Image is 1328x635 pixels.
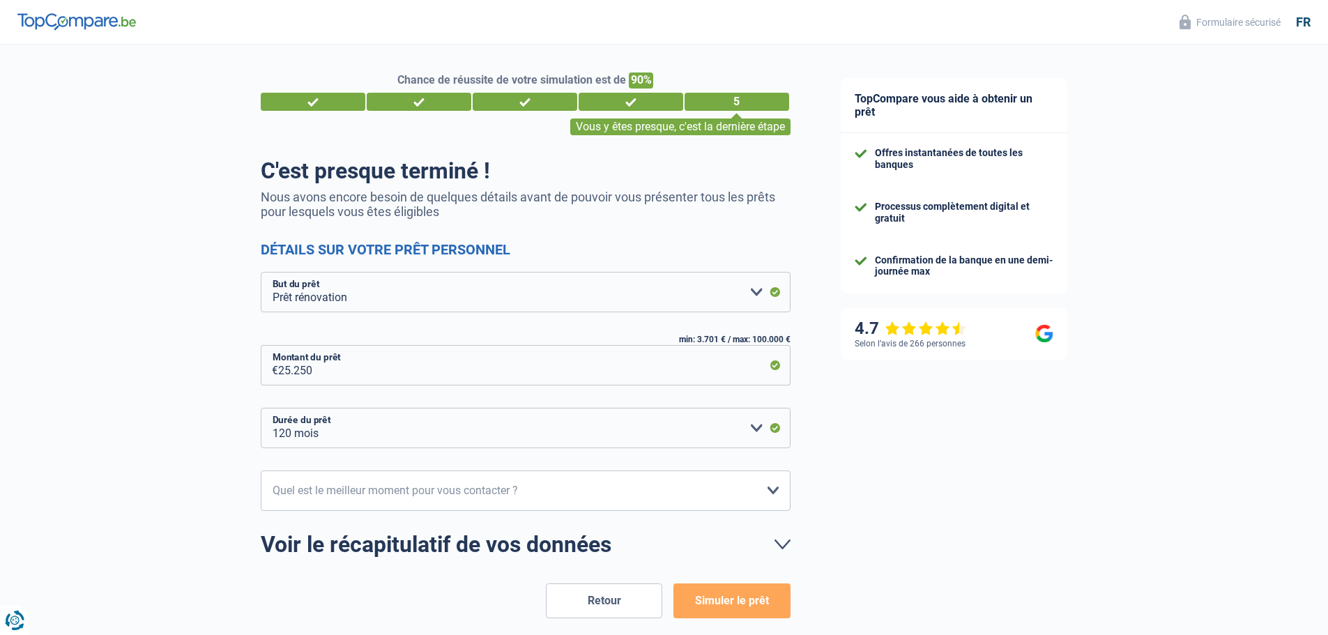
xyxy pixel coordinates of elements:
span: Chance de réussite de votre simulation est de [397,73,626,86]
button: Retour [546,583,662,618]
button: Formulaire sécurisé [1171,10,1289,33]
h1: C'est presque terminé ! [261,158,791,184]
a: Voir le récapitulatif de vos données [261,533,791,556]
div: min: 3.701 € / max: 100.000 € [261,335,791,344]
button: Simuler le prêt [673,583,790,618]
div: Selon l’avis de 266 personnes [855,339,966,349]
div: Vous y êtes presque, c'est la dernière étape [570,118,791,135]
div: 5 [685,93,789,111]
div: 4 [579,93,683,111]
div: 2 [367,93,471,111]
div: fr [1296,15,1311,30]
div: Processus complètement digital et gratuit [875,201,1053,224]
span: € [261,345,278,385]
div: Offres instantanées de toutes les banques [875,147,1053,171]
div: TopCompare vous aide à obtenir un prêt [841,78,1067,133]
p: Nous avons encore besoin de quelques détails avant de pouvoir vous présenter tous les prêts pour ... [261,190,791,219]
div: 3 [473,93,577,111]
span: 90% [629,72,653,89]
img: TopCompare Logo [17,13,136,30]
h2: Détails sur votre prêt personnel [261,241,791,258]
div: 1 [261,93,365,111]
div: Confirmation de la banque en une demi-journée max [875,254,1053,278]
div: 4.7 [855,319,967,339]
